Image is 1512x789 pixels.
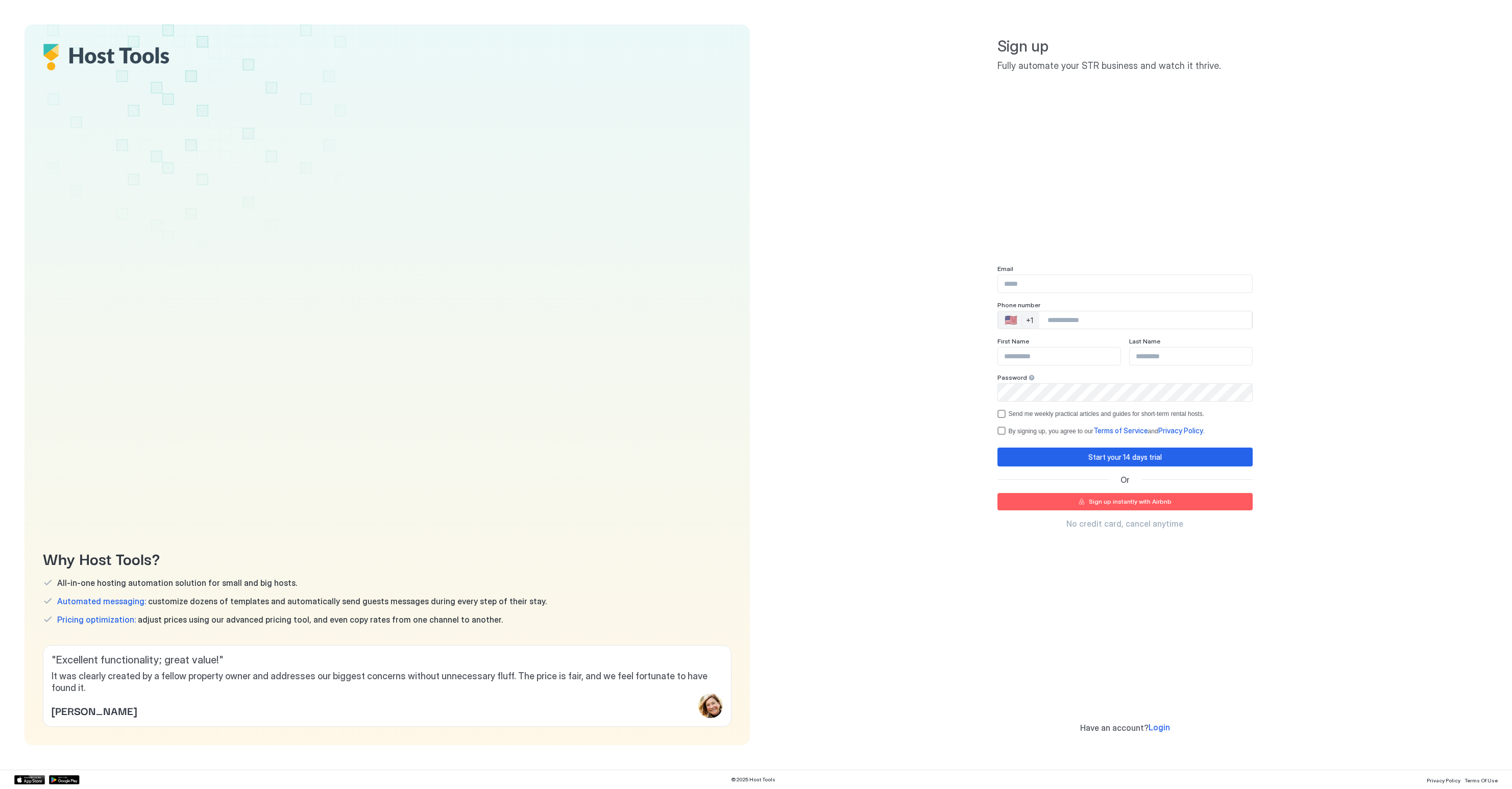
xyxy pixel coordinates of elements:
[998,348,1120,365] input: Input Field
[1080,723,1149,733] span: Have an account?
[698,694,723,718] div: profile
[1009,410,1205,417] div: Send me weekly practical articles and guides for short-term rental hosts.
[1465,774,1498,785] a: Terms Of Use
[57,596,547,606] span: customize dozens of templates and automatically send guests messages during every step of their s...
[57,596,146,606] span: Automated messaging:
[1089,497,1172,506] div: Sign up instantly with Airbnb
[57,614,503,625] span: adjust prices using our advanced pricing tool, and even copy rates from one channel to another.
[997,265,1013,273] span: Email
[997,410,1253,418] div: optOut
[57,578,297,588] span: All-in-one hosting automation solution for small and big hosts.
[998,311,1039,329] div: Countries button
[997,448,1253,466] button: Start your 14 days trial
[52,654,723,667] span: " Excellent functionality; great value! "
[1009,426,1205,435] div: By signing up, you agree to our and .
[43,547,731,570] span: Why Host Tools?
[997,426,1253,435] div: termsPrivacy
[1039,311,1252,329] input: Phone Number input
[1427,777,1460,783] span: Privacy Policy
[1427,774,1460,785] a: Privacy Policy
[1066,519,1183,529] span: No credit card, cancel anytime
[998,384,1252,401] input: Input Field
[1158,427,1203,435] a: Privacy Policy
[14,775,45,784] a: App Store
[1129,337,1160,345] span: Last Name
[1026,316,1033,325] div: +1
[1088,452,1162,462] div: Start your 14 days trial
[997,493,1253,510] button: Sign up instantly with Airbnb
[52,703,137,718] span: [PERSON_NAME]
[997,60,1253,72] span: Fully automate your STR business and watch it thrive.
[52,671,723,694] span: It was clearly created by a fellow property owner and addresses our biggest concerns without unne...
[1130,348,1252,365] input: Input Field
[997,337,1029,345] span: First Name
[997,37,1253,56] span: Sign up
[997,374,1027,381] span: Password
[1005,314,1017,326] div: 🇺🇸
[1149,722,1170,733] a: Login
[1120,475,1130,485] span: Or
[49,775,80,784] a: Google Play Store
[1093,427,1148,435] a: Terms of Service
[57,614,136,625] span: Pricing optimization:
[731,776,775,783] span: © 2025 Host Tools
[1465,777,1498,783] span: Terms Of Use
[998,275,1252,292] input: Input Field
[997,301,1040,309] span: Phone number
